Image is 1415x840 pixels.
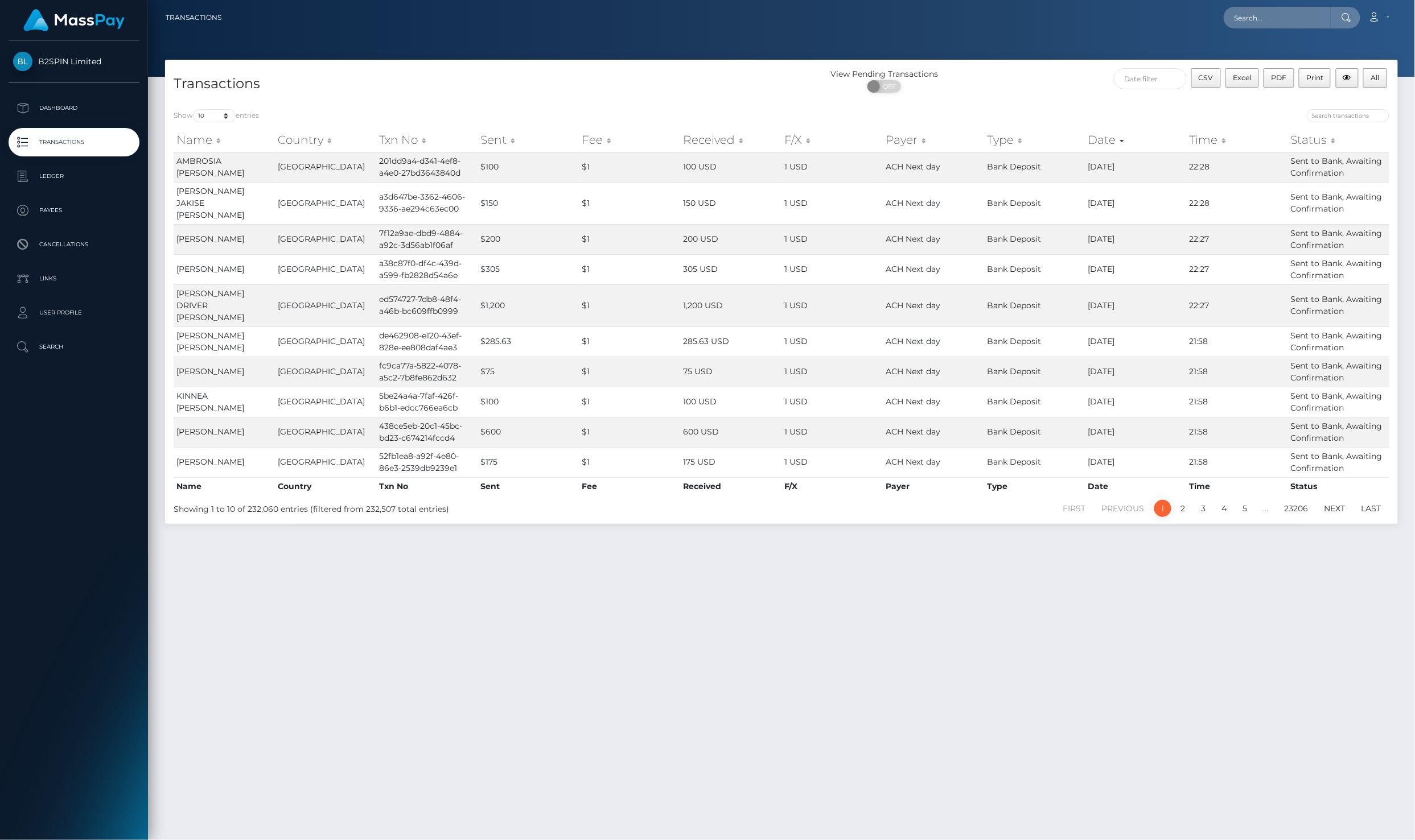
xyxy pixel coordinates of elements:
span: AMBROSIA [PERSON_NAME] [176,156,244,178]
td: 22:28 [1187,182,1288,224]
td: [DATE] [1085,152,1187,182]
td: a3d647be-3362-4606-9336-ae294c63ec00 [376,182,478,224]
th: Received [680,477,781,495]
td: Bank Deposit [984,447,1085,477]
td: Sent to Bank, Awaiting Confirmation [1288,357,1389,387]
th: Txn No: activate to sort column ascending [376,129,478,151]
td: 1 USD [781,284,883,326]
td: [GEOGRAPHIC_DATA] [275,284,376,326]
td: $100 [478,152,579,182]
td: 1 USD [781,417,883,447]
span: OFF [874,80,902,93]
a: Next [1318,500,1352,517]
td: Bank Deposit [984,387,1085,417]
td: Bank Deposit [984,254,1085,284]
a: Cancellations [9,230,139,259]
th: Status [1288,477,1389,495]
span: [PERSON_NAME] [176,366,244,376]
a: Last [1355,500,1388,517]
td: ed574727-7db8-48f4-a46b-bc609ffb0999 [376,284,478,326]
td: 22:27 [1187,284,1288,326]
td: 201dd9a4-d341-4ef8-a4e0-27bd3643840d [376,152,478,182]
span: [PERSON_NAME] JAKISE [PERSON_NAME] [176,186,244,220]
a: 4 [1216,500,1233,517]
th: Name: activate to sort column ascending [174,129,275,151]
span: ACH Next day [886,336,940,346]
td: $1 [579,357,680,387]
td: [DATE] [1085,447,1187,477]
th: Sent [478,477,579,495]
td: $600 [478,417,579,447]
span: B2SPIN Limited [9,56,139,67]
span: Print [1306,73,1323,82]
td: [DATE] [1085,326,1187,357]
button: Excel [1225,68,1259,88]
span: Excel [1233,73,1252,82]
a: Payees [9,196,139,225]
a: 1 [1154,500,1171,517]
td: 1 USD [781,254,883,284]
th: Type: activate to sort column ascending [984,129,1085,151]
td: $1 [579,224,680,254]
th: Fee: activate to sort column ascending [579,129,680,151]
img: B2SPIN Limited [13,52,32,71]
td: $305 [478,254,579,284]
a: Search [9,333,139,361]
button: All [1363,68,1387,88]
td: Bank Deposit [984,417,1085,447]
td: Bank Deposit [984,182,1085,224]
th: F/X: activate to sort column ascending [781,129,883,151]
td: 438ce5eb-20c1-45bc-bd23-c674214fccd4 [376,417,478,447]
td: 100 USD [680,387,781,417]
td: 21:58 [1187,357,1288,387]
td: 1 USD [781,387,883,417]
td: 22:28 [1187,152,1288,182]
a: Ledger [9,162,139,191]
a: Transactions [166,6,221,30]
td: 1 USD [781,447,883,477]
th: Received: activate to sort column ascending [680,129,781,151]
td: $175 [478,447,579,477]
span: ACH Next day [886,234,940,244]
td: Bank Deposit [984,224,1085,254]
a: Transactions [9,128,139,156]
td: 21:58 [1187,326,1288,357]
th: Sent: activate to sort column ascending [478,129,579,151]
td: $150 [478,182,579,224]
td: $1 [579,387,680,417]
input: Search transactions [1307,109,1389,122]
div: Showing 1 to 10 of 232,060 entries (filtered from 232,507 total entries) [174,499,671,515]
span: ACH Next day [886,300,940,311]
td: [DATE] [1085,254,1187,284]
img: MassPay Logo [23,9,125,31]
td: $1 [579,447,680,477]
td: Sent to Bank, Awaiting Confirmation [1288,284,1389,326]
td: Sent to Bank, Awaiting Confirmation [1288,447,1389,477]
td: $1 [579,182,680,224]
td: a38c87f0-df4c-439d-a599-fb2828d54a6e [376,254,478,284]
td: 305 USD [680,254,781,284]
a: 5 [1237,500,1254,517]
span: ACH Next day [886,162,940,172]
div: View Pending Transactions [781,68,987,80]
td: [GEOGRAPHIC_DATA] [275,224,376,254]
span: ACH Next day [886,427,940,437]
td: $1 [579,152,680,182]
th: Country: activate to sort column ascending [275,129,376,151]
td: 52fb1ea8-a92f-4e80-86e3-2539db9239e1 [376,447,478,477]
td: 1 USD [781,182,883,224]
td: 200 USD [680,224,781,254]
td: 22:27 [1187,224,1288,254]
a: 23206 [1278,500,1315,517]
select: Showentries [193,109,236,122]
td: [GEOGRAPHIC_DATA] [275,387,376,417]
td: [GEOGRAPHIC_DATA] [275,152,376,182]
td: Sent to Bank, Awaiting Confirmation [1288,387,1389,417]
td: 100 USD [680,152,781,182]
a: Links [9,264,139,293]
td: $75 [478,357,579,387]
p: Transactions [13,134,135,151]
button: Column visibility [1336,68,1359,88]
td: $200 [478,224,579,254]
td: fc9ca77a-5822-4078-a5c2-7b8fe862d632 [376,357,478,387]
